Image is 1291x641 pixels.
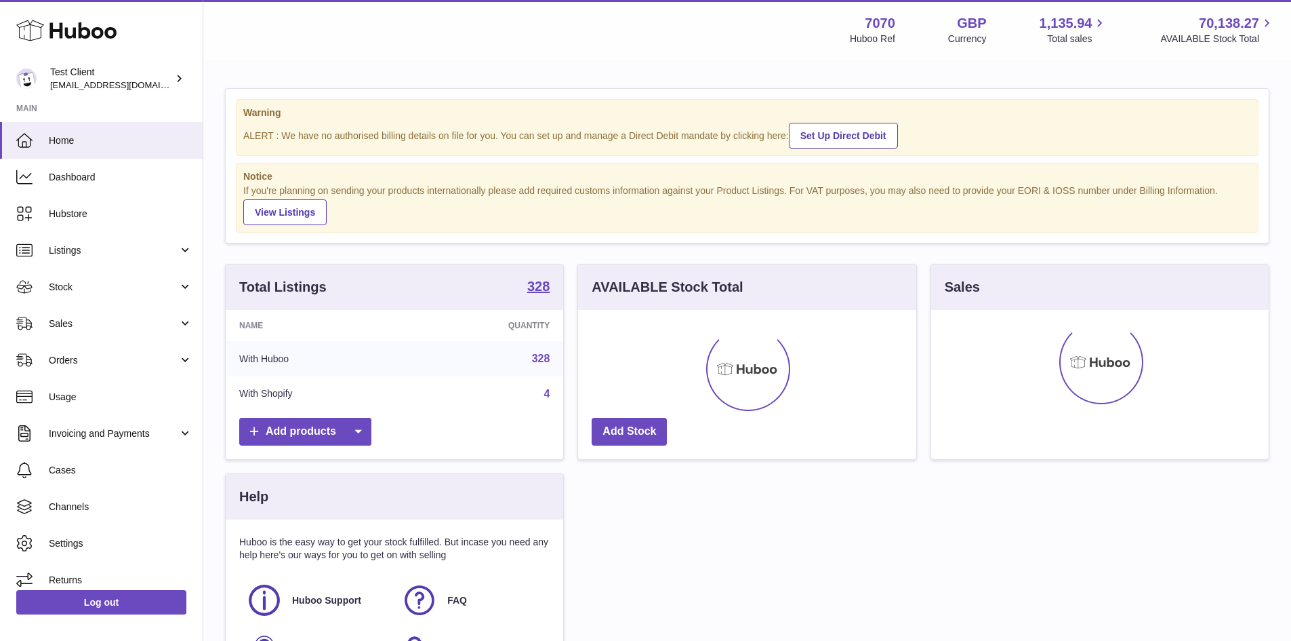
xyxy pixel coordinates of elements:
strong: 328 [527,279,550,293]
span: Hubstore [49,208,192,220]
a: View Listings [243,199,327,225]
img: internalAdmin-7070@internal.huboo.com [16,69,37,89]
span: [EMAIL_ADDRESS][DOMAIN_NAME] [50,79,199,90]
span: Huboo Support [292,594,361,607]
span: Listings [49,244,178,257]
a: Huboo Support [246,582,388,619]
td: With Shopify [226,376,408,412]
a: Set Up Direct Debit [789,123,898,149]
h3: Total Listings [239,278,327,296]
div: If you're planning on sending your products internationally please add required customs informati... [243,184,1251,225]
span: AVAILABLE Stock Total [1160,33,1275,45]
th: Quantity [408,310,564,341]
div: ALERT : We have no authorised billing details on file for you. You can set up and manage a Direct... [243,121,1251,149]
th: Name [226,310,408,341]
a: Log out [16,590,186,615]
div: Huboo Ref [850,33,895,45]
a: 1,135.94 Total sales [1040,14,1108,45]
span: Sales [49,317,178,330]
strong: GBP [957,14,986,33]
div: Currency [948,33,987,45]
td: With Huboo [226,341,408,376]
span: Invoicing and Payments [49,427,178,440]
strong: 7070 [865,14,895,33]
span: Stock [49,281,178,294]
p: Huboo is the easy way to get your stock fulfilled. But incase you need any help here's our ways f... [239,536,550,562]
span: 1,135.94 [1040,14,1092,33]
a: FAQ [401,582,543,619]
strong: Warning [243,106,1251,119]
a: 328 [532,353,550,364]
span: Home [49,134,192,147]
span: 70,138.27 [1199,14,1259,33]
a: 328 [527,279,550,296]
span: Usage [49,391,192,404]
span: Cases [49,464,192,477]
a: Add Stock [592,418,667,446]
h3: Help [239,488,268,506]
span: Dashboard [49,171,192,184]
span: Returns [49,574,192,587]
strong: Notice [243,170,1251,183]
h3: AVAILABLE Stock Total [592,278,743,296]
a: 4 [544,388,550,400]
div: Test Client [50,66,172,92]
span: Total sales [1047,33,1107,45]
span: Channels [49,501,192,513]
span: FAQ [447,594,467,607]
a: Add products [239,418,371,446]
a: 70,138.27 AVAILABLE Stock Total [1160,14,1275,45]
span: Settings [49,537,192,550]
h3: Sales [945,278,980,296]
span: Orders [49,354,178,367]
